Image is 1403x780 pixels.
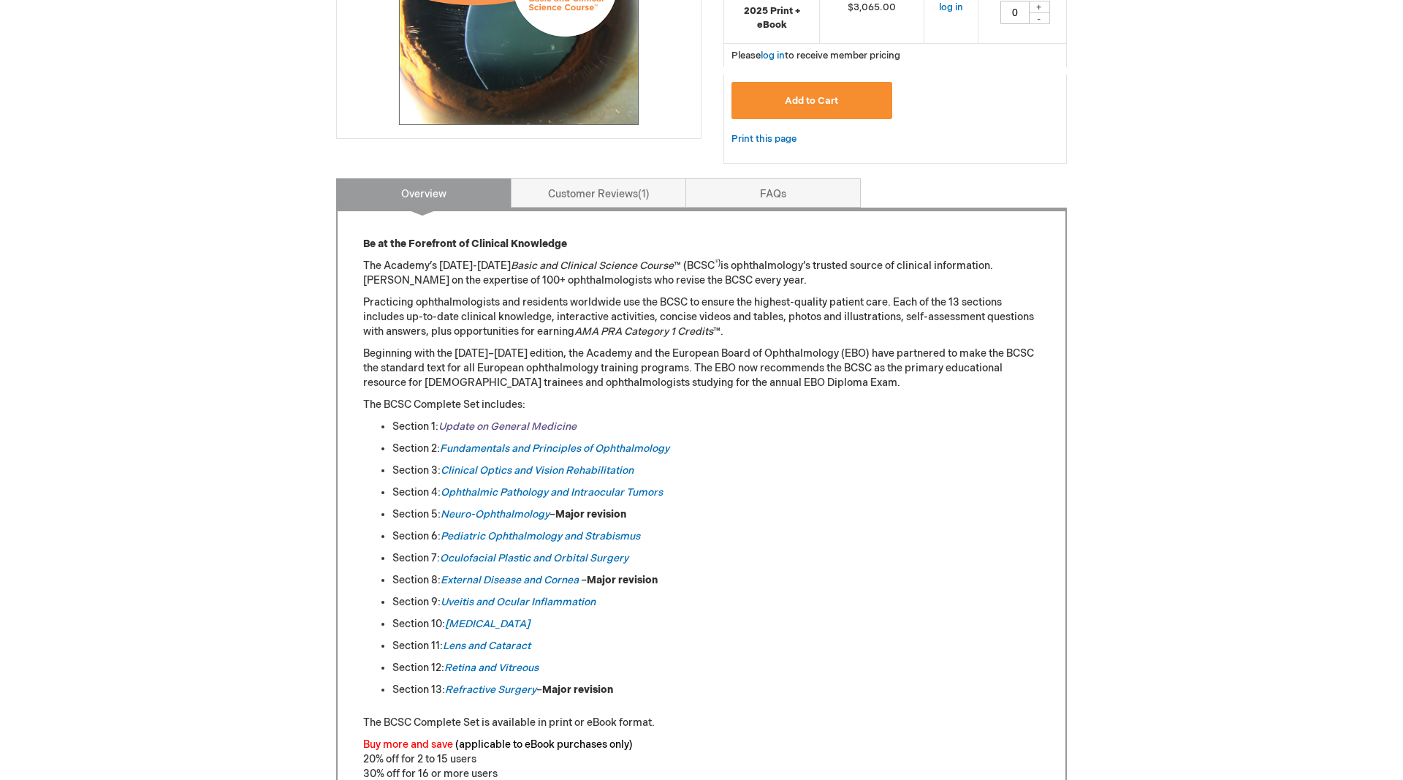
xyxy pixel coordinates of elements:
a: FAQs [685,178,861,208]
li: Section 2: [392,442,1040,456]
em: Basic and Clinical Science Course [511,260,674,272]
span: Please to receive member pricing [731,50,900,61]
li: Section 10: [392,617,1040,632]
a: External Disease and Cornea [441,574,579,586]
p: The BCSC Complete Set is available in print or eBook format. [363,716,1040,730]
button: Add to Cart [731,82,892,119]
a: Clinical Optics and Vision Rehabilitation [441,464,634,477]
a: log in [939,1,963,13]
a: Fundamentals and Principles of Ophthalmology [440,442,669,455]
li: Section 11: [392,639,1040,654]
a: Lens and Cataract [443,640,531,652]
li: Section 9: [392,595,1040,610]
a: Print this page [731,130,796,148]
a: Customer Reviews1 [511,178,686,208]
em: AMA PRA Category 1 Credits [574,325,713,338]
a: Pediatric Ophthalmology and Strabismus [441,530,640,542]
li: Section 1: [392,420,1040,434]
a: Update on General Medicine [438,420,577,433]
li: Section 4: [392,485,1040,500]
li: Section 6: [392,529,1040,544]
a: Neuro-Ophthalmology [441,508,550,520]
strong: Major revision [555,508,626,520]
font: Buy more and save [363,738,453,751]
li: Section 7: [392,551,1040,566]
li: Section 12: [392,661,1040,675]
font: (applicable to eBook purchases only) [455,738,633,751]
div: - [1028,12,1050,24]
span: Add to Cart [785,95,838,107]
sup: ®) [715,259,720,268]
li: Section 13: – [392,683,1040,697]
li: Section 8: – [392,573,1040,588]
a: Retina and Vitreous [444,662,539,674]
a: Overview [336,178,512,208]
a: [MEDICAL_DATA] [445,618,530,630]
a: Refractive Surgery [445,684,536,696]
a: Uveitis and Ocular Inflammation [441,596,596,608]
a: Oculofacial Plastic and Orbital Surgery [440,552,628,564]
p: The BCSC Complete Set includes: [363,398,1040,412]
strong: Major revision [587,574,658,586]
strong: Major revision [542,684,613,696]
strong: 2025 Print + eBook [731,4,812,31]
strong: Be at the Forefront of Clinical Knowledge [363,238,567,250]
li: Section 5: – [392,507,1040,522]
a: log in [761,50,785,61]
div: + [1028,1,1050,13]
p: Practicing ophthalmologists and residents worldwide use the BCSC to ensure the highest-quality pa... [363,295,1040,339]
li: Section 3: [392,463,1040,478]
input: Qty [1000,1,1030,24]
a: Ophthalmic Pathology and Intraocular Tumors [441,486,663,499]
p: The Academy’s [DATE]-[DATE] ™ (BCSC is ophthalmology’s trusted source of clinical information. [P... [363,259,1040,288]
p: Beginning with the [DATE]–[DATE] edition, the Academy and the European Board of Ophthalmology (EB... [363,347,1040,390]
span: 1 [638,188,650,200]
